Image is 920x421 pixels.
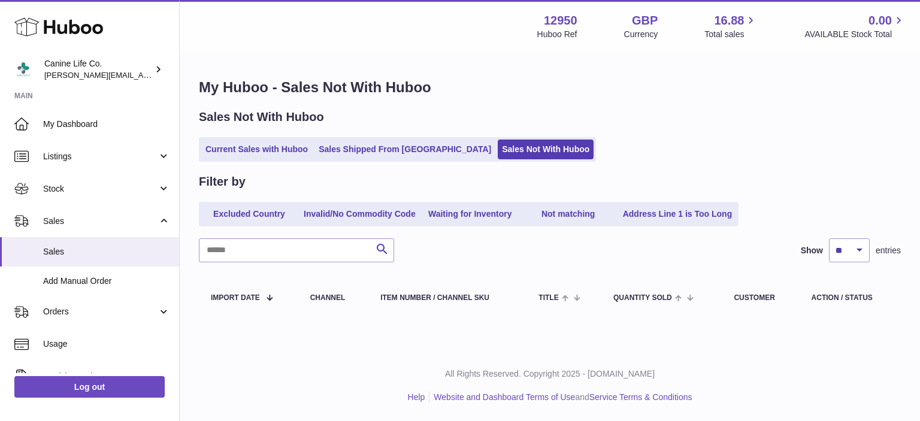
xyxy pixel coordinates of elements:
[812,294,889,302] div: Action / Status
[44,70,240,80] span: [PERSON_NAME][EMAIL_ADDRESS][DOMAIN_NAME]
[801,245,823,256] label: Show
[876,245,901,256] span: entries
[624,29,658,40] div: Currency
[537,29,577,40] div: Huboo Ref
[613,294,672,302] span: Quantity Sold
[704,29,758,40] span: Total sales
[589,392,692,402] a: Service Terms & Conditions
[619,204,737,224] a: Address Line 1 is Too Long
[314,140,495,159] a: Sales Shipped From [GEOGRAPHIC_DATA]
[299,204,420,224] a: Invalid/No Commodity Code
[43,183,158,195] span: Stock
[498,140,594,159] a: Sales Not With Huboo
[43,216,158,227] span: Sales
[804,29,906,40] span: AVAILABLE Stock Total
[408,392,425,402] a: Help
[43,306,158,317] span: Orders
[422,204,518,224] a: Waiting for Inventory
[310,294,357,302] div: Channel
[43,275,170,287] span: Add Manual Order
[544,13,577,29] strong: 12950
[380,294,515,302] div: Item Number / Channel SKU
[43,119,170,130] span: My Dashboard
[43,338,170,350] span: Usage
[43,151,158,162] span: Listings
[211,294,260,302] span: Import date
[14,376,165,398] a: Log out
[429,392,692,403] li: and
[201,204,297,224] a: Excluded Country
[704,13,758,40] a: 16.88 Total sales
[199,174,246,190] h2: Filter by
[868,13,892,29] span: 0.00
[14,60,32,78] img: kevin@clsgltd.co.uk
[734,294,787,302] div: Customer
[44,58,152,81] div: Canine Life Co.
[199,109,324,125] h2: Sales Not With Huboo
[43,371,158,382] span: Invoicing and Payments
[538,294,558,302] span: Title
[714,13,744,29] span: 16.88
[199,78,901,97] h1: My Huboo - Sales Not With Huboo
[632,13,658,29] strong: GBP
[434,392,575,402] a: Website and Dashboard Terms of Use
[43,246,170,258] span: Sales
[201,140,312,159] a: Current Sales with Huboo
[804,13,906,40] a: 0.00 AVAILABLE Stock Total
[189,368,910,380] p: All Rights Reserved. Copyright 2025 - [DOMAIN_NAME]
[520,204,616,224] a: Not matching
